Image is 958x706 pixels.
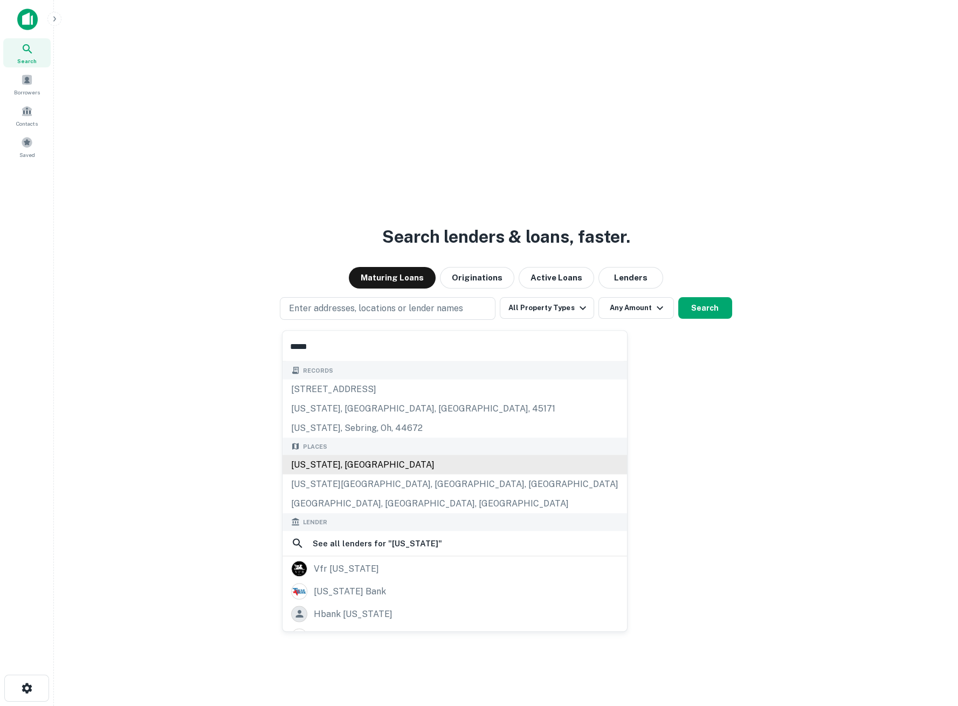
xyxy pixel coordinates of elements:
[598,267,663,289] button: Lenders
[289,302,463,315] p: Enter addresses, locations or lender names
[440,267,514,289] button: Originations
[3,38,51,67] a: Search
[303,442,327,451] span: Places
[282,379,627,399] div: [STREET_ADDRESS]
[17,57,37,65] span: Search
[3,132,51,161] a: Saved
[282,493,627,513] div: [GEOGRAPHIC_DATA], [GEOGRAPHIC_DATA], [GEOGRAPHIC_DATA]
[282,625,627,648] a: bcl of [US_STATE]
[282,399,627,418] div: [US_STATE], [GEOGRAPHIC_DATA], [GEOGRAPHIC_DATA], 45171
[314,583,386,599] div: [US_STATE] bank
[282,474,627,493] div: [US_STATE][GEOGRAPHIC_DATA], [GEOGRAPHIC_DATA], [GEOGRAPHIC_DATA]
[303,366,333,375] span: Records
[678,297,732,319] button: Search
[280,297,495,320] button: Enter addresses, locations or lender names
[292,629,307,644] img: picture
[282,557,627,580] a: vfr [US_STATE]
[313,537,442,550] h6: See all lenders for " [US_STATE] "
[519,267,594,289] button: Active Loans
[282,602,627,625] a: hbank [US_STATE]
[14,88,40,97] span: Borrowers
[500,297,594,319] button: All Property Types
[282,455,627,474] div: [US_STATE], [GEOGRAPHIC_DATA]
[19,150,35,159] span: Saved
[16,119,38,128] span: Contacts
[292,561,307,576] img: picture
[282,580,627,602] a: [US_STATE] bank
[314,560,379,577] div: vfr [US_STATE]
[314,628,391,645] div: bcl of [US_STATE]
[382,224,630,250] h3: Search lenders & loans, faster.
[904,620,958,671] iframe: Chat Widget
[17,9,38,30] img: capitalize-icon.png
[282,418,627,437] div: [US_STATE], sebring, oh, 44672
[598,297,674,319] button: Any Amount
[292,584,307,599] img: picture
[3,70,51,99] a: Borrowers
[3,101,51,130] a: Contacts
[314,606,392,622] div: hbank [US_STATE]
[349,267,436,289] button: Maturing Loans
[303,517,327,526] span: Lender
